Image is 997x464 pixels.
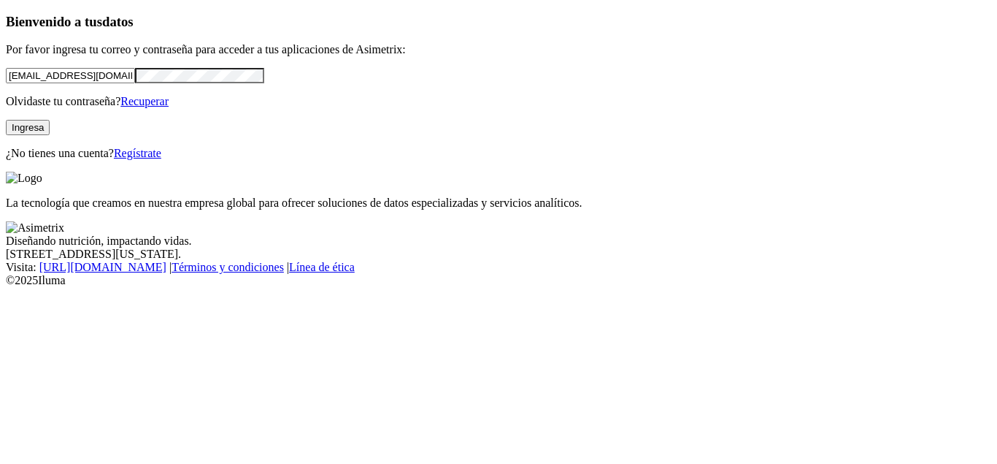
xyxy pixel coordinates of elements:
[120,95,169,107] a: Recuperar
[289,261,355,273] a: Línea de ética
[6,95,991,108] p: Olvidaste tu contraseña?
[6,235,991,248] div: Diseñando nutrición, impactando vidas.
[6,147,991,160] p: ¿No tienes una cuenta?
[172,261,284,273] a: Términos y condiciones
[39,261,166,273] a: [URL][DOMAIN_NAME]
[6,221,64,235] img: Asimetrix
[6,248,991,261] div: [STREET_ADDRESS][US_STATE].
[6,43,991,56] p: Por favor ingresa tu correo y contraseña para acceder a tus aplicaciones de Asimetrix:
[6,274,991,287] div: © 2025 Iluma
[6,14,991,30] h3: Bienvenido a tus
[6,68,135,83] input: Tu correo
[6,120,50,135] button: Ingresa
[6,172,42,185] img: Logo
[6,197,991,210] p: La tecnología que creamos en nuestra empresa global para ofrecer soluciones de datos especializad...
[114,147,161,159] a: Regístrate
[102,14,134,29] span: datos
[6,261,991,274] div: Visita : | |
